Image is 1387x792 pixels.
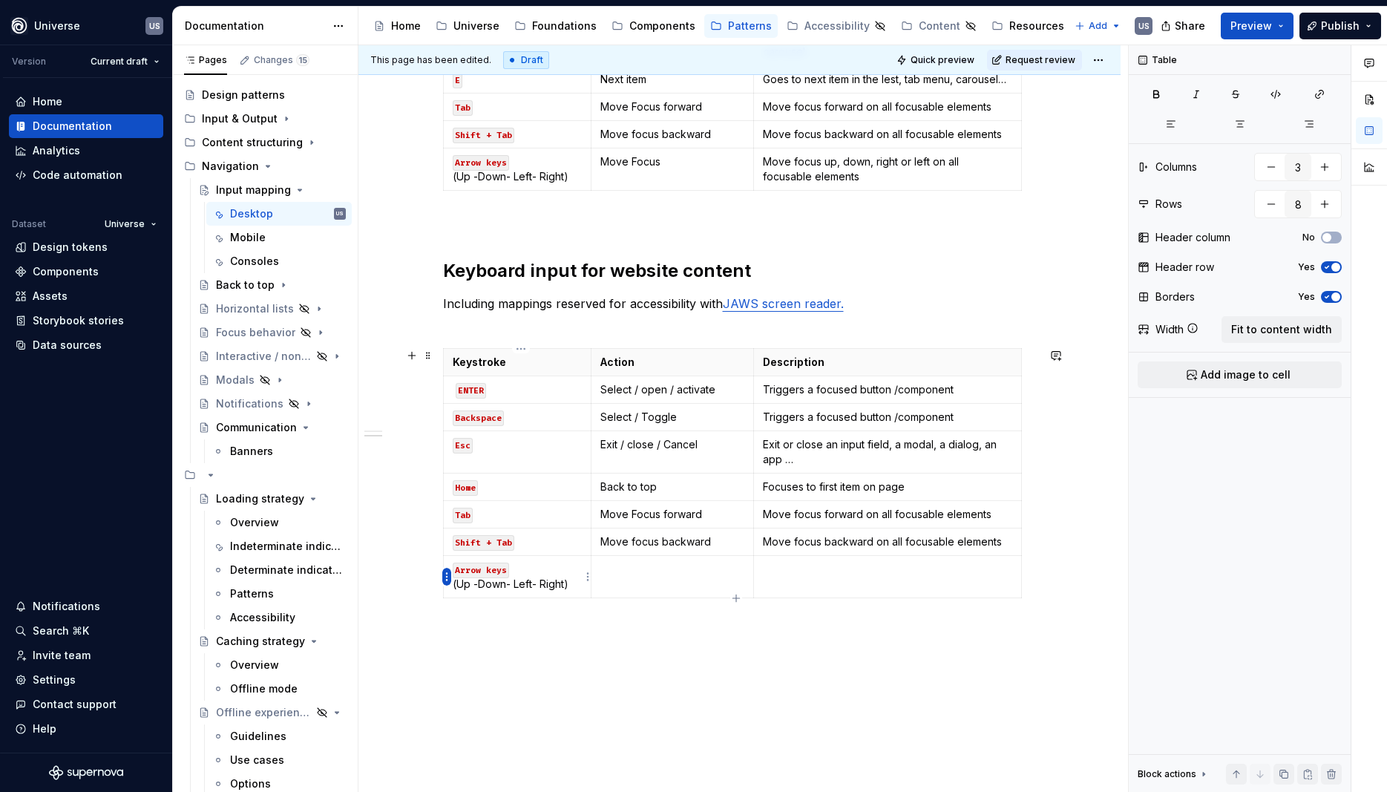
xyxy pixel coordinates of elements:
button: Quick preview [892,50,981,71]
a: Components [606,14,701,38]
p: Focuses to first item on page [763,480,1012,494]
div: Width [1155,322,1184,337]
div: US [336,206,344,221]
span: Request review [1006,54,1075,66]
p: Move Focus forward [600,99,744,114]
p: Move Focus [600,154,744,169]
a: Components [9,260,163,284]
div: US [1138,20,1150,32]
p: (Up -Down- Left- Right) [453,562,583,592]
img: 87d06435-c97f-426c-aa5d-5eb8acd3d8b3.png [10,17,28,35]
div: Determinate indicators [230,563,343,577]
div: Notifications [216,396,283,411]
a: Overview [206,511,352,534]
p: Next item [600,72,744,87]
span: 15 [296,54,309,66]
div: Resources [1009,19,1064,33]
div: Design tokens [33,240,108,255]
div: Horizontal lists [216,301,294,316]
div: Caching strategy [216,634,305,649]
div: Content structuring [202,135,303,150]
span: This page has been edited. [370,54,491,66]
p: Move focus backward [600,127,744,142]
div: Use cases [230,753,284,768]
p: Move focus forward on all focusable elements [763,507,1012,522]
div: Back to top [216,278,275,292]
div: Communication [216,420,297,435]
a: Documentation [9,114,163,138]
div: Documentation [185,19,325,33]
code: ENTER [456,383,486,399]
code: Home [453,480,478,496]
div: Desktop [230,206,273,221]
div: Home [391,19,421,33]
div: Contact support [33,697,117,712]
p: Goes to next item in the lest, tab menu, carousel… [763,72,1012,87]
div: Columns [1155,160,1197,174]
div: Components [629,19,695,33]
div: Header column [1155,230,1230,245]
div: Code automation [33,168,122,183]
a: Offline mode [206,677,352,701]
div: Universe [34,19,80,33]
div: Input & Output [202,111,278,126]
p: Move focus backward on all focusable elements [763,534,1012,549]
p: Move focus forward on all focusable elements [763,99,1012,114]
a: Use cases [206,748,352,772]
p: Keystroke [453,355,583,370]
a: Loading strategy [192,487,352,511]
div: Accessibility [804,19,870,33]
a: JAWS screen reader. [723,296,844,311]
button: Help [9,717,163,741]
code: Tab [453,100,473,116]
div: Design patterns [202,88,285,102]
button: Add [1070,16,1126,36]
span: Add image to cell [1201,367,1291,382]
div: Dataset [12,218,46,230]
a: Home [9,90,163,114]
code: Arrow keys [453,155,509,171]
p: Select / Toggle [600,410,744,425]
code: Esc [453,438,473,454]
button: Current draft [84,51,166,72]
a: Code automation [9,163,163,187]
div: Components [33,264,99,279]
a: Assets [9,284,163,308]
div: Home [33,94,62,109]
a: Data sources [9,333,163,357]
span: Universe [105,218,145,230]
a: Analytics [9,139,163,163]
button: UniverseUS [3,10,169,42]
div: Input & Output [178,107,352,131]
span: Quick preview [911,54,974,66]
div: Help [33,721,56,736]
h2: Keyboard input for website content [443,259,1037,283]
div: 8cb4fa01-3e1e-413c-8342-3be6eab098d9 [178,463,352,487]
span: Current draft [91,56,148,68]
div: Navigation [202,159,259,174]
div: Changes [254,54,309,66]
label: No [1302,232,1315,243]
span: Add [1089,20,1107,32]
div: Consoles [230,254,279,269]
div: Invite team [33,648,91,663]
a: Back to top [192,273,352,297]
a: Accessibility [781,14,892,38]
span: Fit to content width [1231,322,1332,337]
a: Focus behavior [192,321,352,344]
a: Input mapping [192,178,352,202]
a: Overview [206,653,352,677]
a: Mobile [206,226,352,249]
div: Header row [1155,260,1214,275]
div: Guidelines [230,729,286,744]
div: Offline experience [216,705,312,720]
span: Preview [1230,19,1272,33]
div: Accessibility [230,610,295,625]
a: Home [367,14,427,38]
p: (Up -Down- Left- Right) [453,154,583,184]
a: Notifications [192,392,352,416]
div: Input mapping [216,183,291,197]
div: Notifications [33,599,100,614]
a: Interactive / non-interactive [192,344,352,368]
div: Pages [184,54,227,66]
